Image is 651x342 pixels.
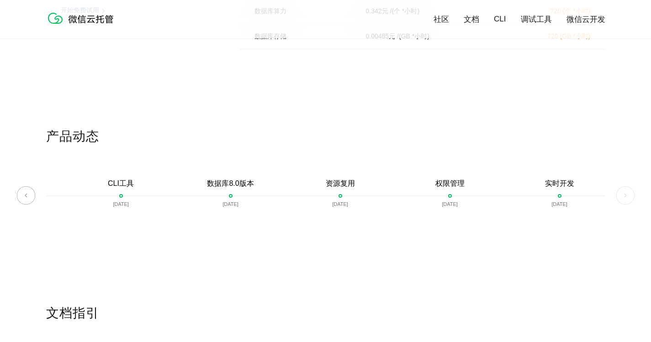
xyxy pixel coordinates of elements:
[332,201,348,207] p: [DATE]
[222,201,238,207] p: [DATE]
[46,305,605,323] p: 文档指引
[442,201,458,207] p: [DATE]
[435,179,465,189] p: 权限管理
[566,14,605,25] a: 微信云开发
[46,21,119,29] a: 微信云托管
[464,14,479,25] a: 文档
[108,179,134,189] p: CLI工具
[46,128,605,146] p: 产品动态
[494,15,506,24] a: CLI
[545,179,574,189] p: 实时开发
[326,179,355,189] p: 资源复用
[207,179,254,189] p: 数据库8.0版本
[521,14,552,25] a: 调试工具
[434,14,449,25] a: 社区
[113,201,129,207] p: [DATE]
[551,201,567,207] p: [DATE]
[46,9,119,27] img: 微信云托管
